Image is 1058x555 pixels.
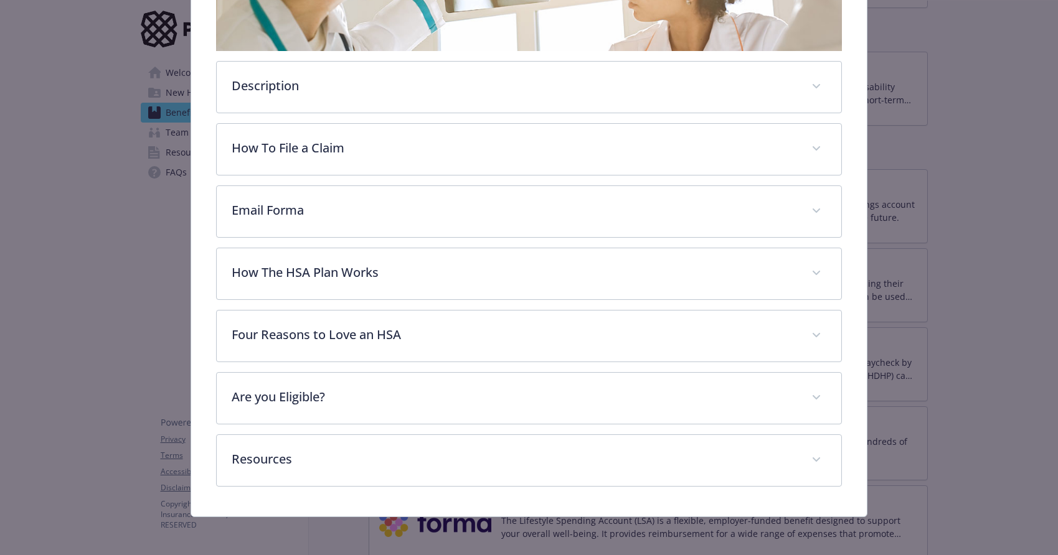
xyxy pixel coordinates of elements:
[217,310,841,361] div: Four Reasons to Love an HSA
[217,373,841,424] div: Are you Eligible?
[232,139,796,157] p: How To File a Claim
[232,325,796,344] p: Four Reasons to Love an HSA
[232,201,796,220] p: Email Forma
[217,124,841,175] div: How To File a Claim
[232,450,796,469] p: Resources
[232,263,796,282] p: How The HSA Plan Works
[217,248,841,299] div: How The HSA Plan Works
[232,77,796,95] p: Description
[232,388,796,406] p: Are you Eligible?
[217,186,841,237] div: Email Forma
[217,435,841,486] div: Resources
[217,62,841,113] div: Description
